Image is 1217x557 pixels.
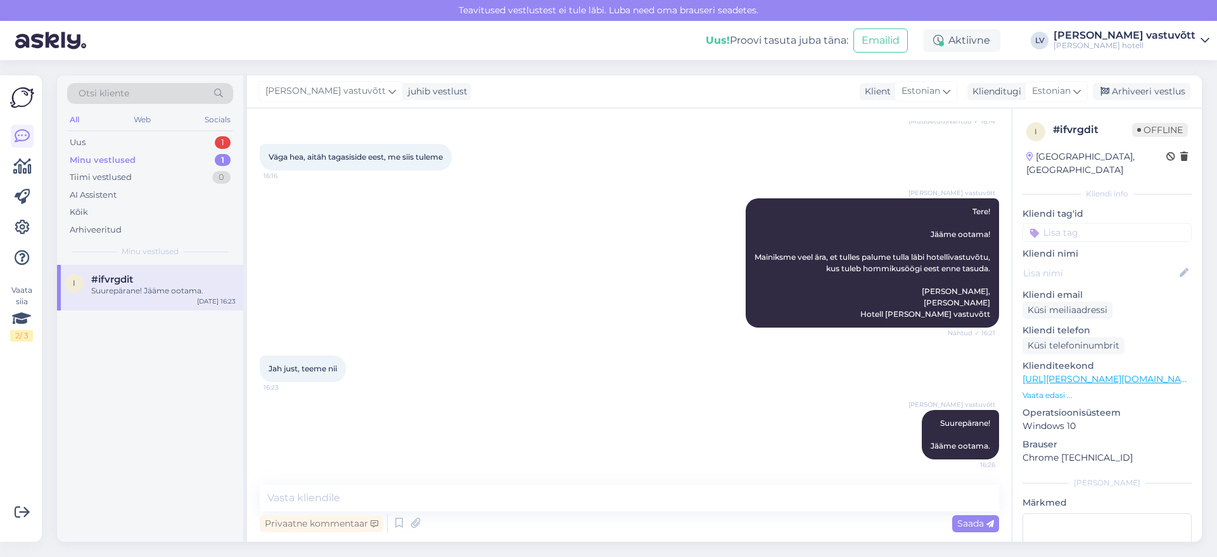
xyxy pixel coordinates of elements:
[70,189,117,202] div: AI Assistent
[1023,337,1125,354] div: Küsi telefoninumbrit
[1023,207,1192,221] p: Kliendi tag'id
[1054,30,1209,51] a: [PERSON_NAME] vastuvõtt[PERSON_NAME] hotell
[91,285,236,297] div: Suurepärane! Jääme ootama.
[1023,223,1192,242] input: Lisa tag
[70,171,132,184] div: Tiimi vestlused
[1023,359,1192,373] p: Klienditeekond
[706,34,730,46] b: Uus!
[931,418,990,451] span: Suurepärane! Jääme ootama.
[957,518,994,529] span: Saada
[264,383,311,392] span: 16:23
[1023,477,1192,489] div: [PERSON_NAME]
[269,152,443,162] span: Väga hea, aitäh tagasiside eest, me siis tuleme
[948,328,995,338] span: Nähtud ✓ 16:21
[269,364,337,373] span: Jah just, teeme nii
[902,84,940,98] span: Estonian
[1054,30,1195,41] div: [PERSON_NAME] vastuvõtt
[70,206,88,219] div: Kõik
[202,112,233,128] div: Socials
[1023,419,1192,433] p: Windows 10
[1023,266,1177,280] input: Lisa nimi
[1031,32,1048,49] div: LV
[948,460,995,470] span: 16:26
[706,33,848,48] div: Proovi tasuta juba täna:
[70,224,122,236] div: Arhiveeritud
[1023,496,1192,509] p: Märkmed
[79,87,129,100] span: Otsi kliente
[10,86,34,110] img: Askly Logo
[264,171,311,181] span: 16:16
[67,112,82,128] div: All
[1023,247,1192,260] p: Kliendi nimi
[1023,451,1192,464] p: Chrome [TECHNICAL_ID]
[197,297,236,306] div: [DATE] 16:23
[10,330,33,342] div: 2 / 3
[403,85,468,98] div: juhib vestlust
[1093,83,1190,100] div: Arhiveeri vestlus
[10,285,33,342] div: Vaata siia
[1035,127,1037,136] span: i
[1023,302,1112,319] div: Küsi meiliaadressi
[923,29,1000,52] div: Aktiivne
[265,84,386,98] span: [PERSON_NAME] vastuvõtt
[212,171,231,184] div: 0
[967,85,1021,98] div: Klienditugi
[908,400,995,409] span: [PERSON_NAME] vastuvõtt
[1054,41,1195,51] div: [PERSON_NAME] hotell
[1023,406,1192,419] p: Operatsioonisüsteem
[91,274,133,285] span: #ifvrgdit
[260,515,383,532] div: Privaatne kommentaar
[215,136,231,149] div: 1
[215,154,231,167] div: 1
[1023,390,1192,401] p: Vaata edasi ...
[1023,288,1192,302] p: Kliendi email
[1032,84,1071,98] span: Estonian
[1023,324,1192,337] p: Kliendi telefon
[131,112,153,128] div: Web
[860,85,891,98] div: Klient
[1023,438,1192,451] p: Brauser
[70,154,136,167] div: Minu vestlused
[1053,122,1132,138] div: # ifvrgdit
[73,278,75,288] span: i
[908,188,995,198] span: [PERSON_NAME] vastuvõtt
[1023,188,1192,200] div: Kliendi info
[908,117,995,126] span: (Muudetud) Nähtud ✓ 16:14
[70,136,86,149] div: Uus
[853,29,908,53] button: Emailid
[122,246,179,257] span: Minu vestlused
[1132,123,1188,137] span: Offline
[1026,150,1166,177] div: [GEOGRAPHIC_DATA], [GEOGRAPHIC_DATA]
